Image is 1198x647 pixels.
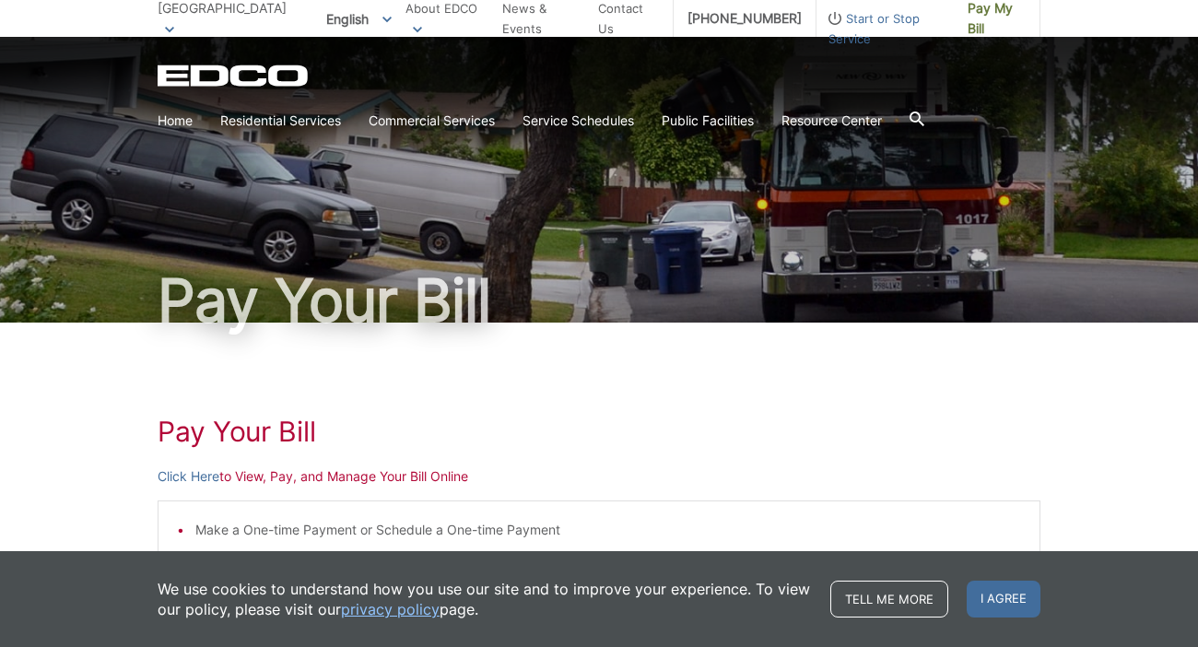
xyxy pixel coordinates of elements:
a: Resource Center [781,111,882,131]
a: Service Schedules [523,111,634,131]
span: English [312,4,405,34]
a: privacy policy [341,599,440,619]
a: Tell me more [830,581,948,618]
a: Commercial Services [369,111,495,131]
p: to View, Pay, and Manage Your Bill Online [158,466,1040,487]
a: Public Facilities [662,111,754,131]
p: We use cookies to understand how you use our site and to improve your experience. To view our pol... [158,579,812,619]
a: EDCD logo. Return to the homepage. [158,65,311,87]
h1: Pay Your Bill [158,271,1040,330]
a: Click Here [158,466,219,487]
h1: Pay Your Bill [158,415,1040,448]
a: Residential Services [220,111,341,131]
span: I agree [967,581,1040,618]
a: Home [158,111,193,131]
li: Make a One-time Payment or Schedule a One-time Payment [195,520,1021,540]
